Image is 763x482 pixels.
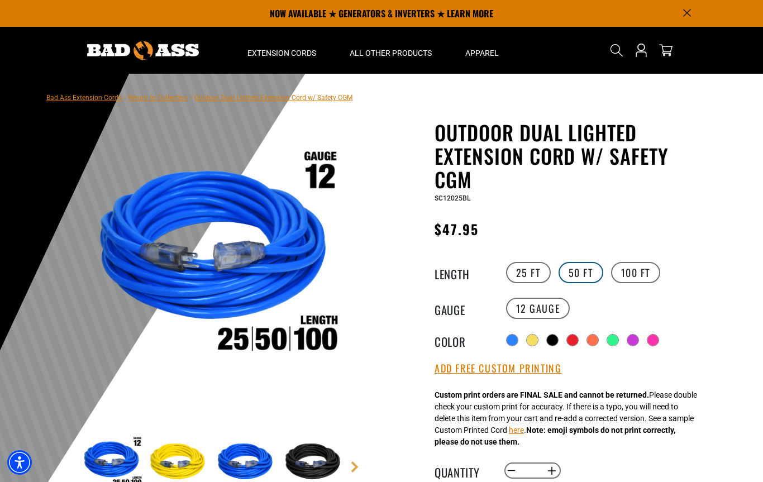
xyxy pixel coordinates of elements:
[559,262,603,283] label: 50 FT
[435,389,697,448] div: Please double check your custom print for accuracy. If there is a typo, you will need to delete t...
[509,424,524,436] button: here
[608,41,626,59] summary: Search
[128,94,188,102] a: Return to Collection
[506,262,551,283] label: 25 FT
[465,48,499,58] span: Apparel
[46,94,122,102] a: Bad Ass Extension Cords
[435,301,490,316] legend: Gauge
[231,27,333,74] summary: Extension Cords
[190,94,192,102] span: ›
[435,362,561,375] button: Add Free Custom Printing
[435,121,708,191] h1: Outdoor Dual Lighted Extension Cord w/ Safety CGM
[87,41,199,60] img: Bad Ass Extension Cords
[435,464,490,478] label: Quantity
[333,27,449,74] summary: All Other Products
[435,265,490,280] legend: Length
[506,298,570,319] label: 12 Gauge
[435,194,470,202] span: SC12025BL
[449,27,516,74] summary: Apparel
[247,48,316,58] span: Extension Cords
[435,426,675,446] strong: Note: emoji symbols do not print correctly, please do not use them.
[194,94,352,102] span: Outdoor Dual Lighted Extension Cord w/ Safety CGM
[435,219,479,239] span: $47.95
[611,262,661,283] label: 100 FT
[632,27,650,74] a: Open this option
[124,94,126,102] span: ›
[350,48,432,58] span: All Other Products
[349,461,360,473] a: Next
[7,450,32,475] div: Accessibility Menu
[657,44,675,57] a: cart
[435,333,490,347] legend: Color
[46,90,352,104] nav: breadcrumbs
[435,390,649,399] strong: Custom print orders are FINAL SALE and cannot be returned.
